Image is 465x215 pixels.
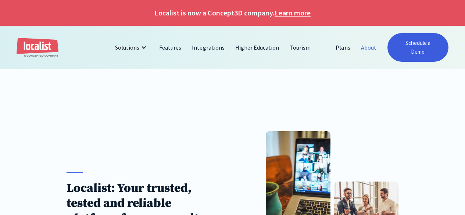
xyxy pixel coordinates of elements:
a: About [356,39,382,56]
a: Learn more [275,7,311,18]
div: Solutions [115,43,139,52]
a: Integrations [187,39,230,56]
a: Plans [330,39,355,56]
div: Solutions [110,39,154,56]
a: Features [154,39,187,56]
a: Higher Education [230,39,285,56]
a: home [17,38,58,57]
a: Tourism [285,39,316,56]
a: Schedule a Demo [387,33,448,62]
